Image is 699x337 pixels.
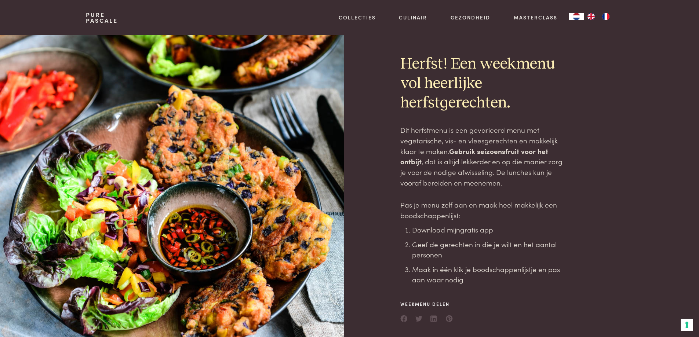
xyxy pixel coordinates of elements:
[569,13,584,20] div: Language
[584,13,613,20] ul: Language list
[339,14,376,21] a: Collecties
[584,13,598,20] a: EN
[451,14,490,21] a: Gezondheid
[460,224,493,234] a: gratis app
[86,12,118,23] a: PurePascale
[412,239,568,260] li: Geef de gerechten in die je wilt en het aantal personen
[412,264,568,285] li: Maak in één klik je boodschappenlijstje en pas aan waar nodig
[569,13,613,20] aside: Language selected: Nederlands
[514,14,557,21] a: Masterclass
[598,13,613,20] a: FR
[400,125,568,188] p: Dit herfstmenu is een gevarieerd menu met vegetarische, vis- en vleesgerechten en makkelijk klaar...
[412,224,568,235] li: Download mijn
[400,301,453,307] span: Weekmenu delen
[399,14,427,21] a: Culinair
[400,146,548,166] strong: Gebruik seizoensfruit voor het ontbijt
[400,55,568,113] h2: Herfst! Een weekmenu vol heerlijke herfstgerechten.
[569,13,584,20] a: NL
[681,319,693,331] button: Uw voorkeuren voor toestemming voor trackingtechnologieën
[400,199,568,220] p: Pas je menu zelf aan en maak heel makkelijk een boodschappenlijst:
